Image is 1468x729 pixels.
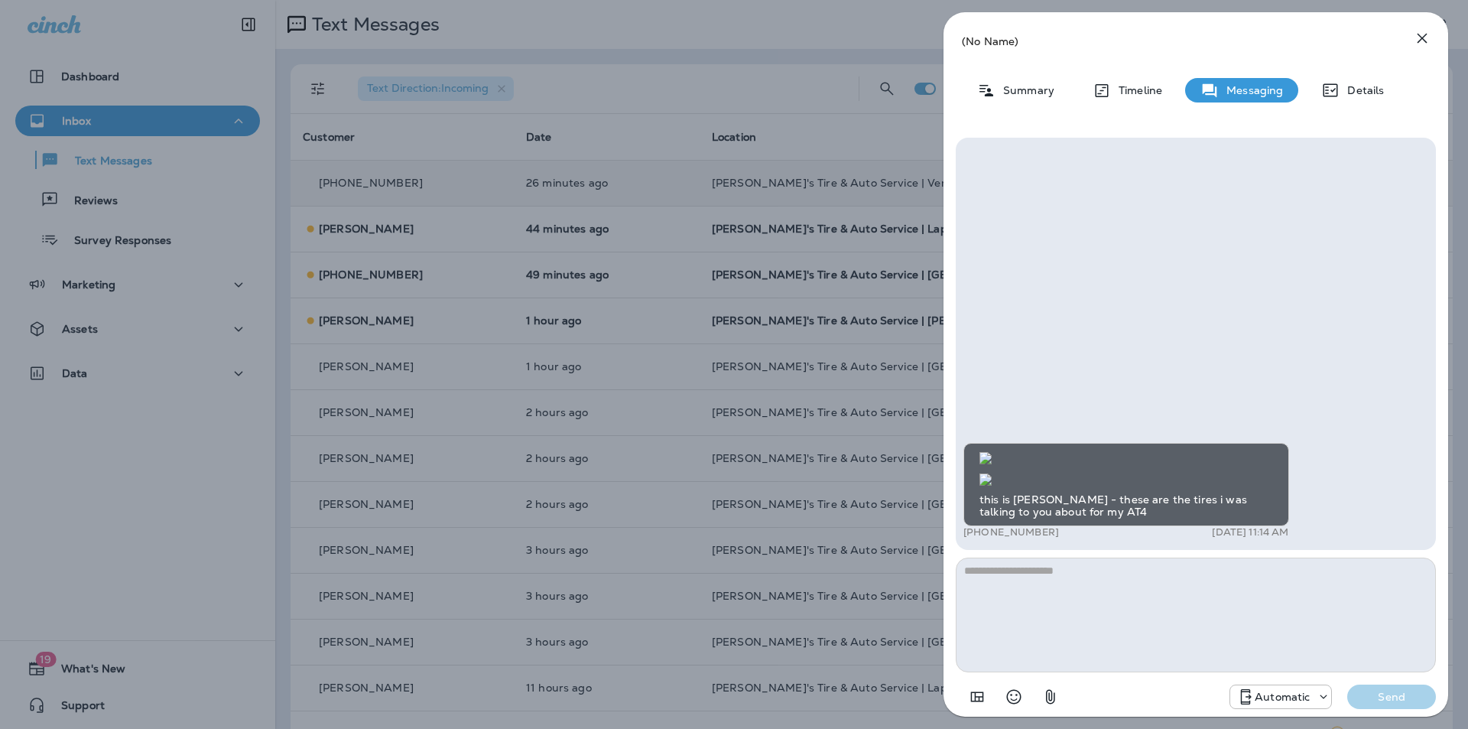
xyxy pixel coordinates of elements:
[1255,691,1310,703] p: Automatic
[962,682,992,712] button: Add in a premade template
[995,84,1054,96] p: Summary
[999,682,1029,712] button: Select an emoji
[1111,84,1162,96] p: Timeline
[962,35,1379,47] p: (No Name)
[1212,526,1288,539] p: [DATE] 11:14 AM
[1340,84,1384,96] p: Details
[963,443,1289,526] div: this is [PERSON_NAME] - these are the tires i was talking to you about for my AT4
[979,474,992,486] img: twilio-download
[963,526,1059,539] p: [PHONE_NUMBER]
[1219,84,1283,96] p: Messaging
[979,452,992,464] img: twilio-download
